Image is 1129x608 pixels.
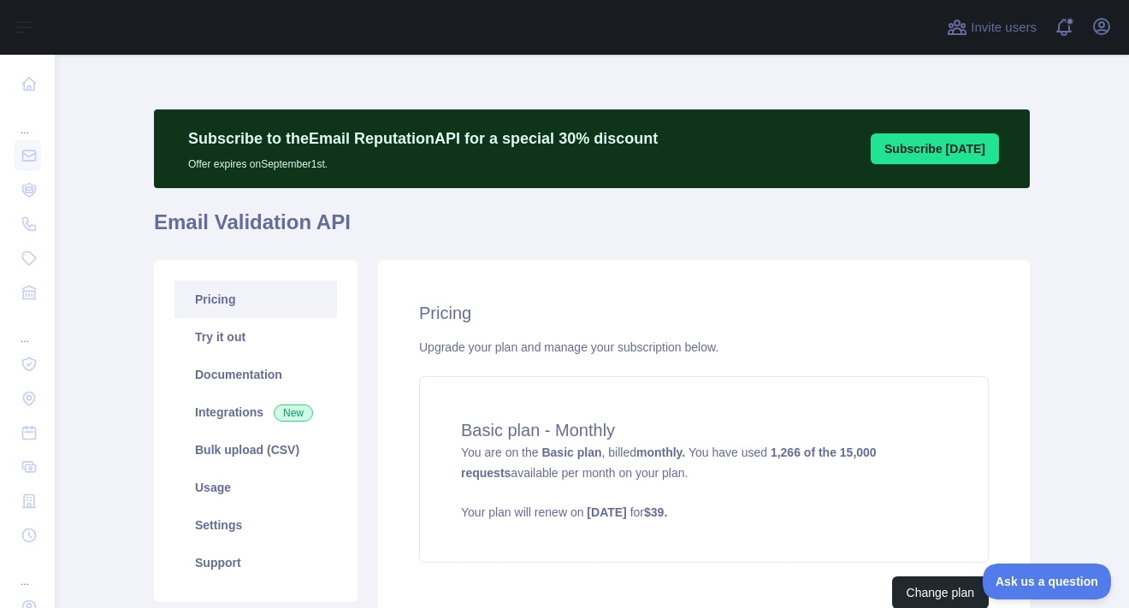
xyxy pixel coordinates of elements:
[174,431,337,469] a: Bulk upload (CSV)
[174,469,337,506] a: Usage
[174,506,337,544] a: Settings
[174,280,337,318] a: Pricing
[274,404,313,422] span: New
[14,103,41,137] div: ...
[871,133,999,164] button: Subscribe [DATE]
[461,446,877,480] strong: 1,266 of the 15,000 requests
[461,446,947,521] span: You are on the , billed You have used available per month on your plan.
[14,311,41,345] div: ...
[174,544,337,581] a: Support
[174,393,337,431] a: Integrations New
[188,151,658,171] p: Offer expires on September 1st.
[174,318,337,356] a: Try it out
[461,504,947,521] p: Your plan will renew on for
[174,356,337,393] a: Documentation
[644,505,667,519] strong: $ 39 .
[461,418,947,442] h4: Basic plan - Monthly
[419,301,989,325] h2: Pricing
[419,339,989,356] div: Upgrade your plan and manage your subscription below.
[587,505,626,519] strong: [DATE]
[14,554,41,588] div: ...
[541,446,601,459] strong: Basic plan
[943,14,1040,41] button: Invite users
[188,127,658,151] p: Subscribe to the Email Reputation API for a special 30 % discount
[971,18,1037,38] span: Invite users
[636,446,685,459] strong: monthly.
[154,209,1030,250] h1: Email Validation API
[983,564,1112,599] iframe: Toggle Customer Support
